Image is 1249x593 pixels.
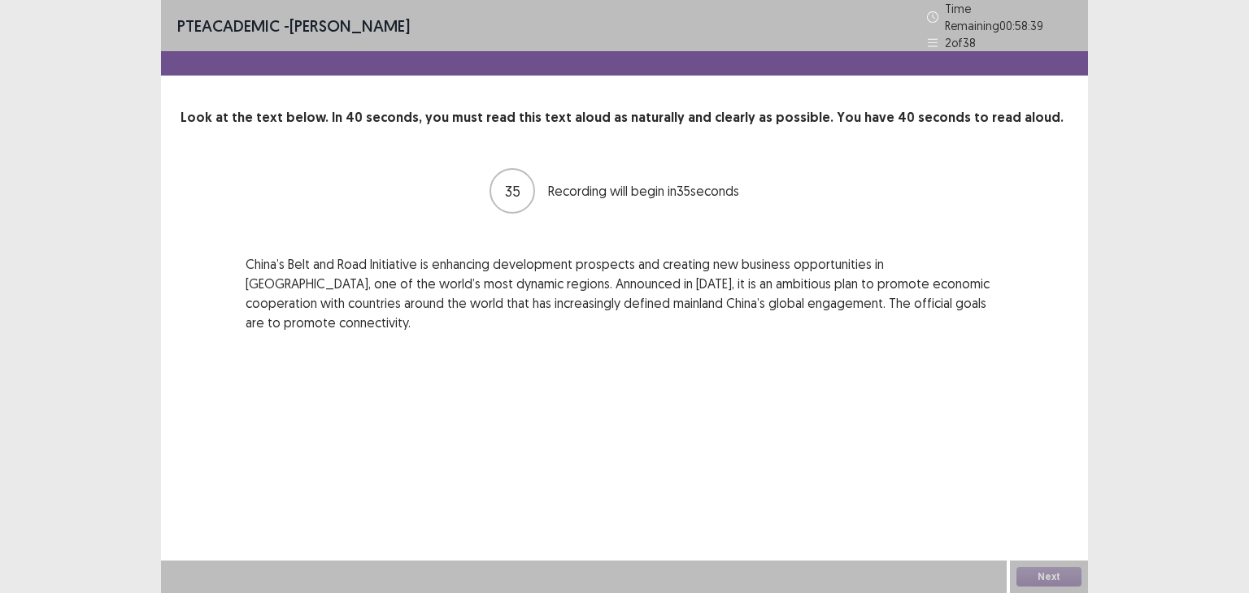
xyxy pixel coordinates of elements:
p: - [PERSON_NAME] [177,14,410,38]
p: 35 [505,180,520,202]
span: PTE academic [177,15,280,36]
p: Look at the text below. In 40 seconds, you must read this text aloud as naturally and clearly as ... [181,108,1068,128]
p: 2 of 38 [945,34,976,51]
p: Recording will begin in 35 seconds [548,181,759,201]
p: China’s Belt and Road Initiative is enhancing development prospects and creating new business opp... [246,254,1003,332]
